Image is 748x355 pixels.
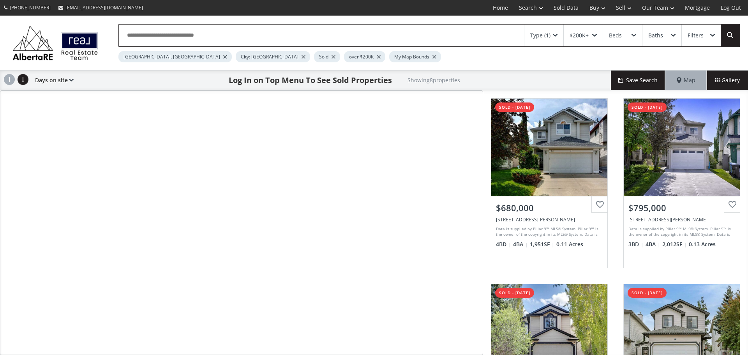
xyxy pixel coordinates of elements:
div: Type (1) [530,33,550,38]
span: 2,012 SF [662,240,687,248]
span: Map [677,76,695,84]
div: My Map Bounds [389,51,441,62]
div: $680,000 [496,202,603,214]
div: Baths [648,33,663,38]
span: [PHONE_NUMBER] [10,4,51,11]
span: 0.13 Acres [689,240,716,248]
div: Gallery [707,71,748,90]
div: Days on site [31,71,74,90]
span: 4 BA [646,240,660,248]
div: Sold [314,51,340,62]
span: 0.11 Acres [556,240,583,248]
div: 340 Douglas Ridge Green SE, Calgary, AB T2Z 2Z9 [496,216,603,223]
div: City: [GEOGRAPHIC_DATA] [236,51,310,62]
span: [EMAIL_ADDRESS][DOMAIN_NAME] [65,4,143,11]
span: 1,951 SF [530,240,554,248]
button: Save Search [611,71,665,90]
h1: Log In on Top Menu To See Sold Properties [229,75,392,86]
a: [EMAIL_ADDRESS][DOMAIN_NAME] [55,0,147,15]
div: Beds [609,33,622,38]
div: 137 Douglas Ridge Place SE, Calgary, AB T2Z 2T3 [628,216,735,223]
span: Gallery [715,76,740,84]
div: Map [665,71,707,90]
h2: Showing 8 properties [408,77,460,83]
div: $795,000 [628,202,735,214]
span: 3 BD [628,240,644,248]
a: sold - [DATE]$795,000[STREET_ADDRESS][PERSON_NAME]Data is supplied by Pillar 9™ MLS® System. Pill... [616,90,748,276]
div: Filters [688,33,704,38]
span: 4 BD [496,240,511,248]
div: Data is supplied by Pillar 9™ MLS® System. Pillar 9™ is the owner of the copyright in its MLS® Sy... [496,226,601,238]
a: sold - [DATE]$680,000[STREET_ADDRESS][PERSON_NAME]Data is supplied by Pillar 9™ MLS® System. Pill... [483,90,616,276]
img: Logo [9,23,102,62]
div: Data is supplied by Pillar 9™ MLS® System. Pillar 9™ is the owner of the copyright in its MLS® Sy... [628,226,733,238]
div: [GEOGRAPHIC_DATA], [GEOGRAPHIC_DATA] [118,51,232,62]
div: $200K+ [570,33,589,38]
span: 4 BA [513,240,528,248]
div: over $200K [344,51,385,62]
